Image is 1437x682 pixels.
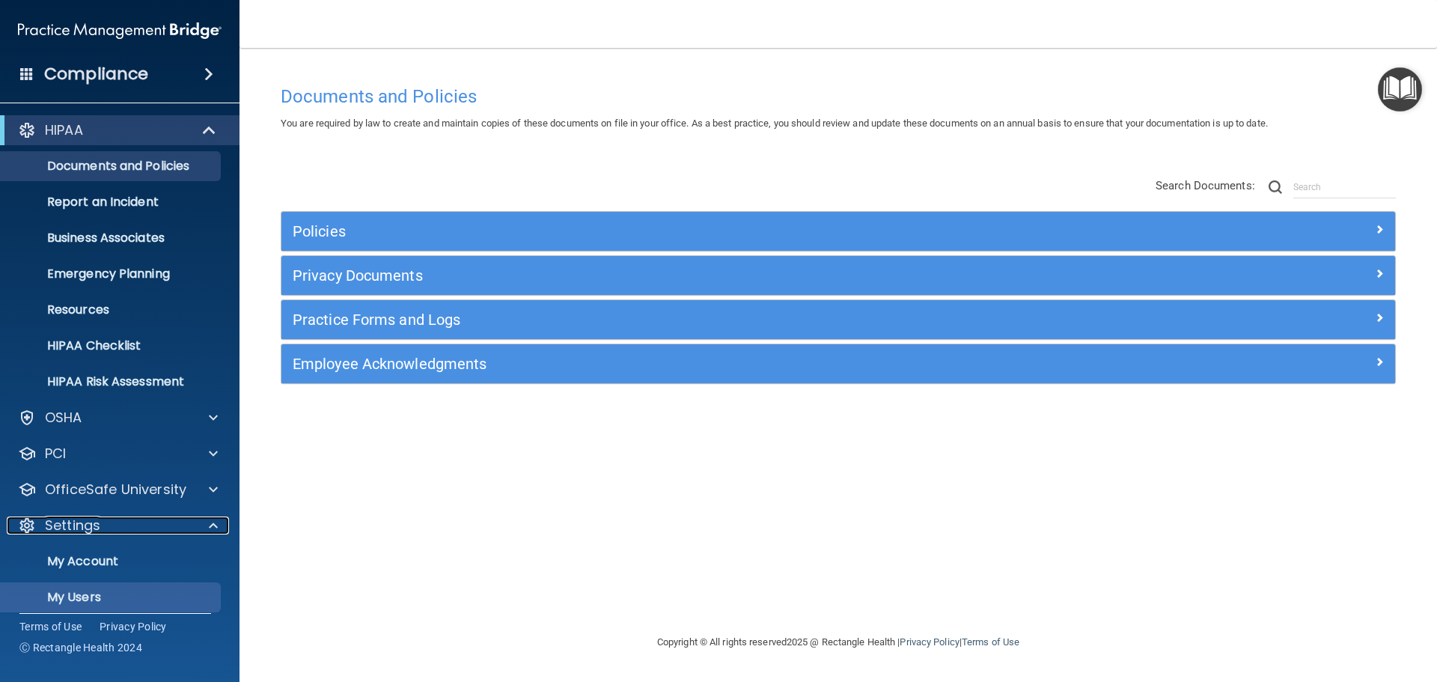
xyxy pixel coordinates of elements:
[18,409,218,427] a: OSHA
[1378,67,1422,112] button: Open Resource Center
[18,16,222,46] img: PMB logo
[45,445,66,463] p: PCI
[10,267,214,281] p: Emergency Planning
[10,374,214,389] p: HIPAA Risk Assessment
[44,64,148,85] h4: Compliance
[1156,179,1255,192] span: Search Documents:
[962,636,1019,648] a: Terms of Use
[293,264,1384,287] a: Privacy Documents
[45,409,82,427] p: OSHA
[45,481,186,499] p: OfficeSafe University
[293,219,1384,243] a: Policies
[45,517,100,535] p: Settings
[10,195,214,210] p: Report an Incident
[18,517,218,535] a: Settings
[45,121,83,139] p: HIPAA
[900,636,959,648] a: Privacy Policy
[293,356,1105,372] h5: Employee Acknowledgments
[565,618,1111,666] div: Copyright © All rights reserved 2025 @ Rectangle Health | |
[293,308,1384,332] a: Practice Forms and Logs
[19,640,142,655] span: Ⓒ Rectangle Health 2024
[18,481,218,499] a: OfficeSafe University
[100,619,167,634] a: Privacy Policy
[10,231,214,246] p: Business Associates
[19,619,82,634] a: Terms of Use
[293,352,1384,376] a: Employee Acknowledgments
[293,223,1105,240] h5: Policies
[18,121,217,139] a: HIPAA
[10,554,214,569] p: My Account
[1269,180,1282,194] img: ic-search.3b580494.png
[293,267,1105,284] h5: Privacy Documents
[10,338,214,353] p: HIPAA Checklist
[281,118,1268,129] span: You are required by law to create and maintain copies of these documents on file in your office. ...
[1293,176,1396,198] input: Search
[293,311,1105,328] h5: Practice Forms and Logs
[10,302,214,317] p: Resources
[18,445,218,463] a: PCI
[10,159,214,174] p: Documents and Policies
[281,87,1396,106] h4: Documents and Policies
[10,590,214,605] p: My Users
